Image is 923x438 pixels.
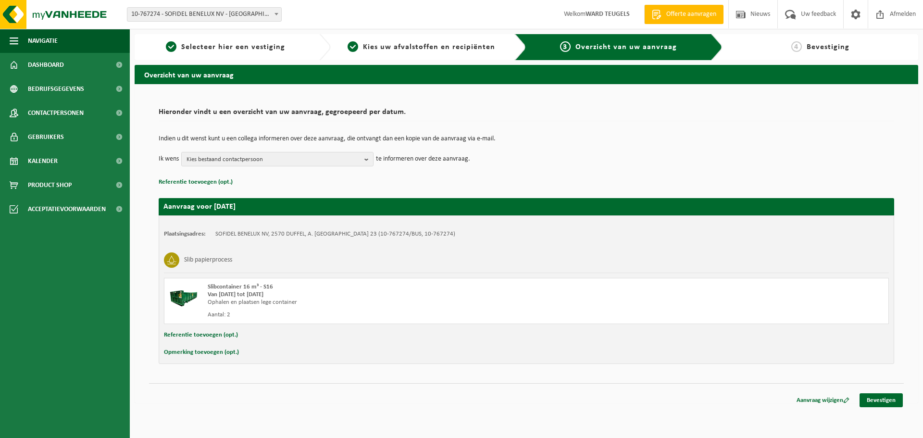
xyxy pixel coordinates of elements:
[791,41,802,52] span: 4
[181,152,374,166] button: Kies bestaand contactpersoon
[28,125,64,149] span: Gebruikers
[208,311,565,319] div: Aantal: 2
[215,230,455,238] td: SOFIDEL BENELUX NV, 2570 DUFFEL, A. [GEOGRAPHIC_DATA] 23 (10-767274/BUS, 10-767274)
[187,152,361,167] span: Kies bestaand contactpersoon
[164,329,238,341] button: Referentie toevoegen (opt.)
[789,393,857,407] a: Aanvraag wijzigen
[159,152,179,166] p: Ik wens
[139,41,312,53] a: 1Selecteer hier een vestiging
[560,41,571,52] span: 3
[181,43,285,51] span: Selecteer hier een vestiging
[208,291,263,298] strong: Van [DATE] tot [DATE]
[664,10,719,19] span: Offerte aanvragen
[159,176,233,188] button: Referentie toevoegen (opt.)
[575,43,677,51] span: Overzicht van uw aanvraag
[348,41,358,52] span: 2
[28,173,72,197] span: Product Shop
[376,152,470,166] p: te informeren over deze aanvraag.
[135,65,918,84] h2: Overzicht van uw aanvraag
[860,393,903,407] a: Bevestigen
[159,136,894,142] p: Indien u dit wenst kunt u een collega informeren over deze aanvraag, die ontvangt dan een kopie v...
[28,197,106,221] span: Acceptatievoorwaarden
[163,203,236,211] strong: Aanvraag voor [DATE]
[166,41,176,52] span: 1
[208,299,565,306] div: Ophalen en plaatsen lege container
[586,11,630,18] strong: WARD TEUGELS
[164,231,206,237] strong: Plaatsingsadres:
[28,77,84,101] span: Bedrijfsgegevens
[184,252,232,268] h3: Slib papierprocess
[28,101,84,125] span: Contactpersonen
[363,43,495,51] span: Kies uw afvalstoffen en recipiënten
[644,5,723,24] a: Offerte aanvragen
[28,53,64,77] span: Dashboard
[127,8,281,21] span: 10-767274 - SOFIDEL BENELUX NV - DUFFEL
[336,41,508,53] a: 2Kies uw afvalstoffen en recipiënten
[159,108,894,121] h2: Hieronder vindt u een overzicht van uw aanvraag, gegroepeerd per datum.
[169,283,198,312] img: HK-XS-16-GN-00.png
[28,29,58,53] span: Navigatie
[807,43,849,51] span: Bevestiging
[28,149,58,173] span: Kalender
[127,7,282,22] span: 10-767274 - SOFIDEL BENELUX NV - DUFFEL
[164,346,239,359] button: Opmerking toevoegen (opt.)
[208,284,273,290] span: Slibcontainer 16 m³ - S16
